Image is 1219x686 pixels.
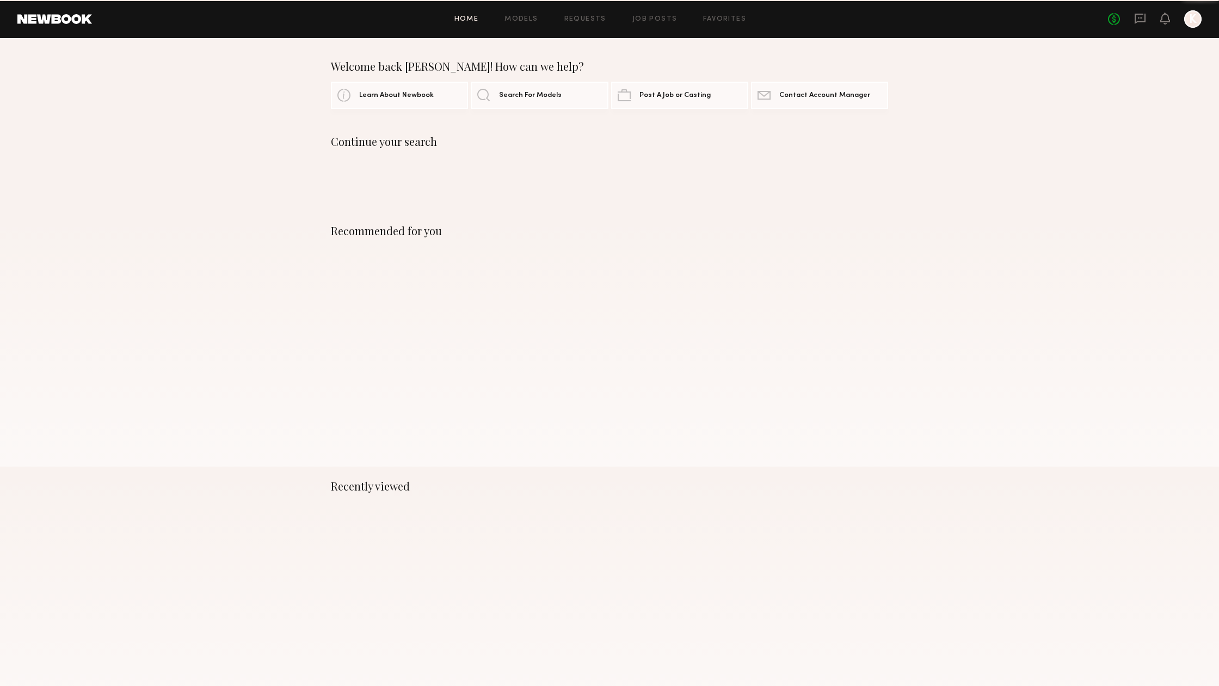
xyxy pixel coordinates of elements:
[611,82,748,109] a: Post A Job or Casting
[331,135,888,148] div: Continue your search
[504,16,538,23] a: Models
[751,82,888,109] a: Contact Account Manager
[703,16,746,23] a: Favorites
[331,480,888,493] div: Recently viewed
[632,16,678,23] a: Job Posts
[454,16,479,23] a: Home
[331,224,888,237] div: Recommended for you
[564,16,606,23] a: Requests
[471,82,608,109] a: Search For Models
[359,92,434,99] span: Learn About Newbook
[331,82,468,109] a: Learn About Newbook
[1184,10,1202,28] a: K
[639,92,711,99] span: Post A Job or Casting
[779,92,870,99] span: Contact Account Manager
[499,92,562,99] span: Search For Models
[331,60,888,73] div: Welcome back [PERSON_NAME]! How can we help?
